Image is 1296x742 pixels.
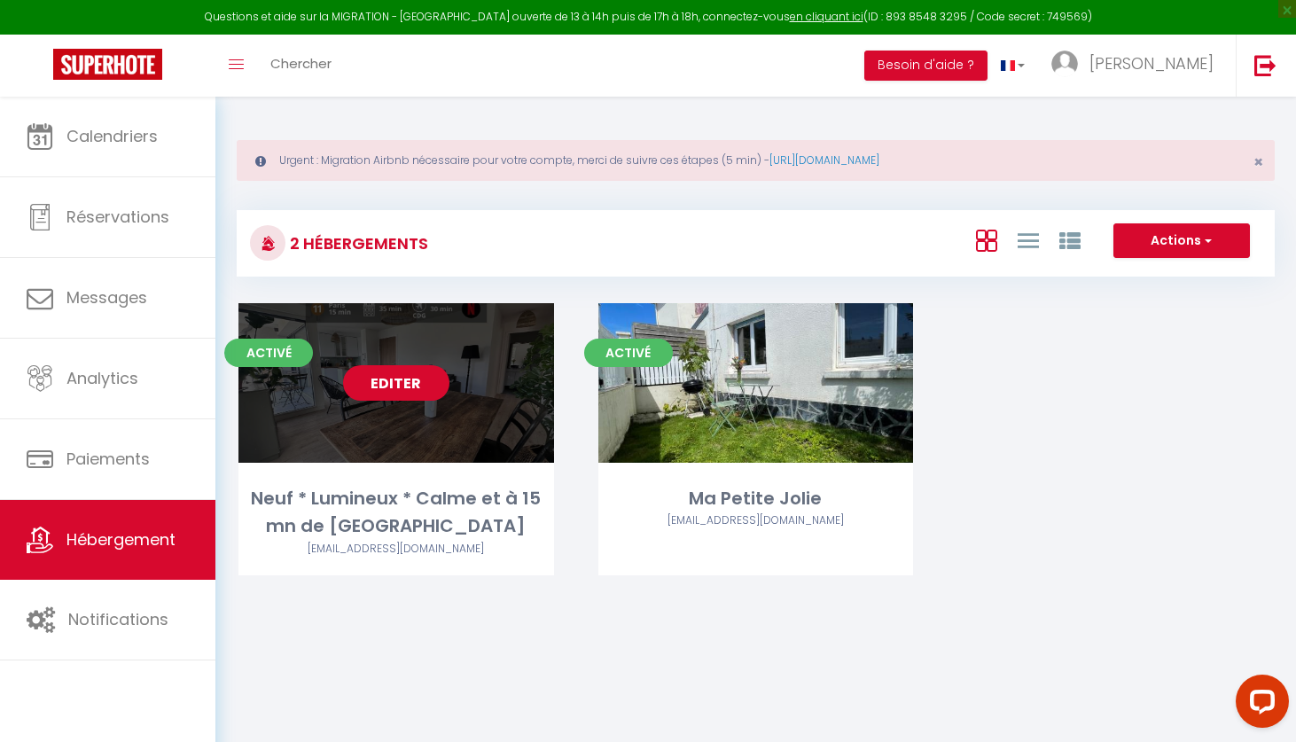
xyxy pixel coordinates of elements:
img: ... [1051,51,1078,77]
a: Editer [702,365,808,401]
span: [PERSON_NAME] [1089,52,1214,74]
span: Activé [584,339,673,367]
div: Ma Petite Jolie [598,485,914,512]
span: Réservations [66,206,169,228]
iframe: LiveChat chat widget [1222,668,1296,742]
span: Notifications [68,608,168,630]
a: [URL][DOMAIN_NAME] [769,152,879,168]
a: Vue en Box [976,225,997,254]
span: Chercher [270,54,332,73]
span: × [1253,151,1263,173]
a: en cliquant ici [790,9,863,24]
button: Actions [1113,223,1250,259]
button: Close [1253,154,1263,170]
a: Vue en Liste [1018,225,1039,254]
a: Vue par Groupe [1059,225,1081,254]
div: Airbnb [238,541,554,558]
span: Paiements [66,448,150,470]
div: Urgent : Migration Airbnb nécessaire pour votre compte, merci de suivre ces étapes (5 min) - [237,140,1275,181]
a: ... [PERSON_NAME] [1038,35,1236,97]
div: Airbnb [598,512,914,529]
div: Neuf * Lumineux * Calme et à 15 mn de [GEOGRAPHIC_DATA] [238,485,554,541]
span: Analytics [66,367,138,389]
span: Messages [66,286,147,309]
h3: 2 Hébergements [285,223,428,263]
img: Super Booking [53,49,162,80]
img: logout [1254,54,1276,76]
button: Besoin d'aide ? [864,51,988,81]
a: Editer [343,365,449,401]
a: Chercher [257,35,345,97]
span: Calendriers [66,125,158,147]
span: Activé [224,339,313,367]
span: Hébergement [66,528,176,551]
